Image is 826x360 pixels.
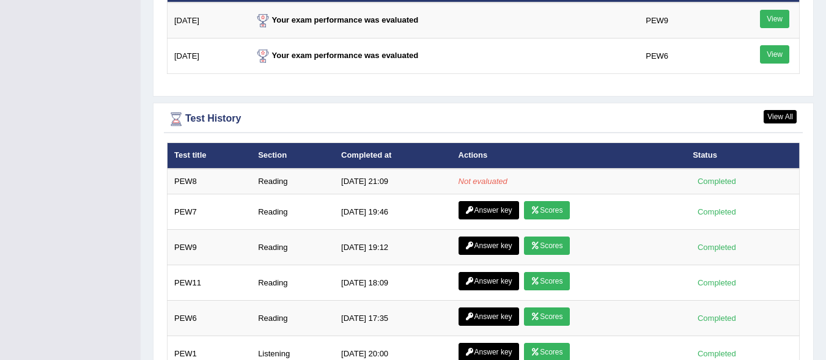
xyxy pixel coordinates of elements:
[251,194,334,230] td: Reading
[686,143,799,169] th: Status
[693,241,740,254] div: Completed
[168,230,252,265] td: PEW9
[254,51,419,60] strong: Your exam performance was evaluated
[167,110,800,128] div: Test History
[168,2,247,39] td: [DATE]
[334,301,452,336] td: [DATE] 17:35
[760,10,789,28] a: View
[334,143,452,169] th: Completed at
[459,201,519,219] a: Answer key
[334,265,452,301] td: [DATE] 18:09
[459,177,507,186] em: Not evaluated
[334,230,452,265] td: [DATE] 19:12
[639,2,726,39] td: PEW9
[168,194,252,230] td: PEW7
[168,39,247,74] td: [DATE]
[760,45,789,64] a: View
[168,169,252,194] td: PEW8
[251,143,334,169] th: Section
[168,143,252,169] th: Test title
[693,276,740,289] div: Completed
[254,15,419,24] strong: Your exam performance was evaluated
[524,237,569,255] a: Scores
[693,175,740,188] div: Completed
[459,237,519,255] a: Answer key
[334,169,452,194] td: [DATE] 21:09
[524,272,569,290] a: Scores
[524,307,569,326] a: Scores
[693,347,740,360] div: Completed
[524,201,569,219] a: Scores
[251,265,334,301] td: Reading
[693,205,740,218] div: Completed
[693,312,740,325] div: Completed
[251,301,334,336] td: Reading
[764,110,797,123] a: View All
[168,301,252,336] td: PEW6
[334,194,452,230] td: [DATE] 19:46
[639,39,726,74] td: PEW6
[459,307,519,326] a: Answer key
[168,265,252,301] td: PEW11
[459,272,519,290] a: Answer key
[251,230,334,265] td: Reading
[251,169,334,194] td: Reading
[452,143,687,169] th: Actions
